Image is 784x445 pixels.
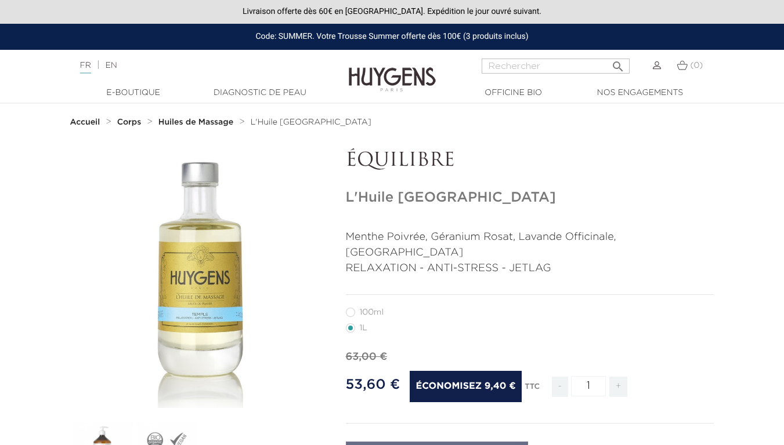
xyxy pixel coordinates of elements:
i:  [611,56,625,70]
a: L'Huile [GEOGRAPHIC_DATA] [251,118,371,127]
p: RELAXATION - ANTI-STRESS - JETLAG [346,261,714,276]
a: EN [105,61,117,70]
label: 100ml [346,308,398,317]
a: Diagnostic de peau [202,87,318,99]
button:  [608,55,628,71]
span: L'Huile [GEOGRAPHIC_DATA] [251,118,371,126]
span: 63,00 € [346,352,388,362]
span: (0) [690,61,703,70]
div: | [74,59,318,72]
a: Corps [117,118,144,127]
strong: Corps [117,118,142,126]
a: Accueil [70,118,103,127]
img: Huygens [349,49,436,93]
span: + [609,377,628,397]
input: Rechercher [482,59,630,74]
input: Quantité [571,376,606,396]
span: - [552,377,568,397]
label: 1L [346,323,381,333]
p: Menthe Poivrée, Géranium Rosat, Lavande Officinale, [GEOGRAPHIC_DATA] [346,229,714,261]
h1: L'Huile [GEOGRAPHIC_DATA] [346,189,714,206]
span: Économisez 9,40 € [410,371,521,402]
strong: Huiles de Massage [158,118,233,126]
a: FR [80,61,91,74]
a: E-Boutique [75,87,192,99]
a: Officine Bio [456,87,572,99]
p: ÉQUILIBRE [346,150,714,172]
a: Nos engagements [582,87,698,99]
strong: Accueil [70,118,100,126]
span: 53,60 € [346,378,400,392]
a: Huiles de Massage [158,118,236,127]
div: TTC [525,374,540,406]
